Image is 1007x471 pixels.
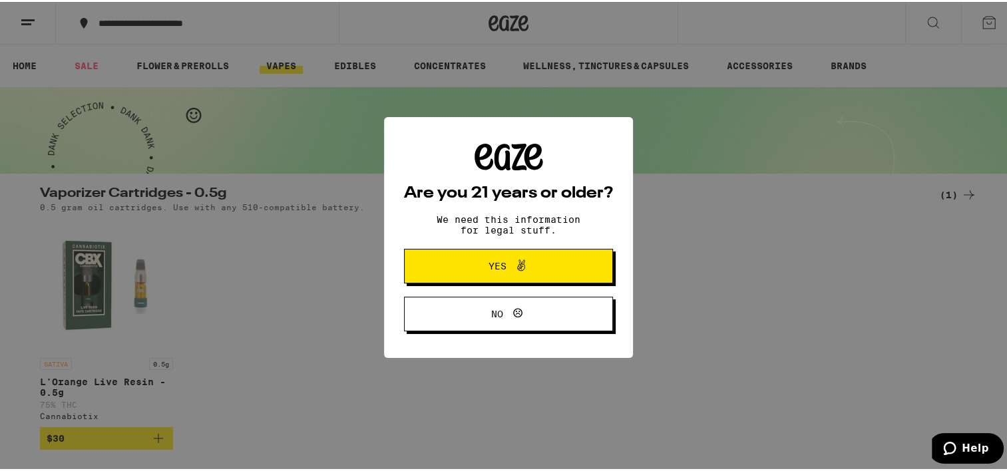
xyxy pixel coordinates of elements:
h2: Are you 21 years or older? [404,184,613,200]
button: Yes [404,247,613,281]
iframe: Opens a widget where you can find more information [932,431,1004,464]
button: No [404,295,613,329]
p: We need this information for legal stuff. [425,212,592,234]
span: No [491,307,503,317]
span: Yes [489,259,506,269]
